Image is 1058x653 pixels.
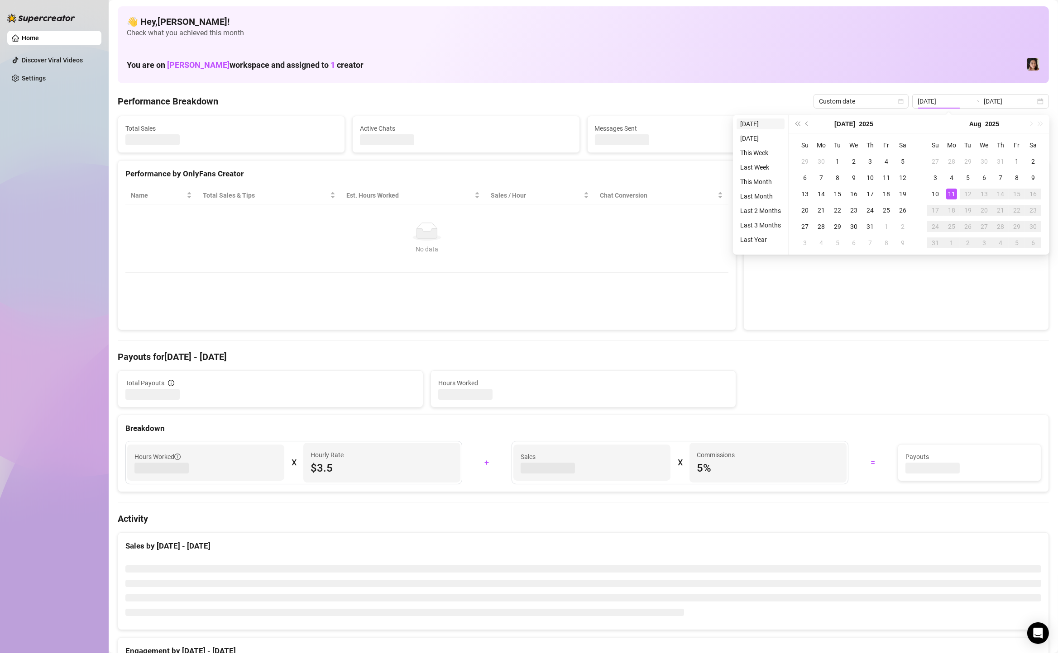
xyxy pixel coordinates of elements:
[751,168,1041,180] div: Sales by OnlyFans Creator
[7,14,75,23] img: logo-BBDzfeDw.svg
[134,452,181,462] span: Hours Worked
[125,187,197,204] th: Name
[134,244,719,254] div: No data
[311,461,453,475] span: $3.5
[468,455,506,470] div: +
[984,96,1035,106] input: End date
[918,96,969,106] input: Start date
[125,168,728,180] div: Performance by OnlyFans Creator
[22,75,46,82] a: Settings
[22,34,39,42] a: Home
[595,123,807,133] span: Messages Sent
[125,378,164,388] span: Total Payouts
[22,57,83,64] a: Discover Viral Videos
[203,190,328,200] span: Total Sales & Tips
[125,123,337,133] span: Total Sales
[438,378,728,388] span: Hours Worked
[330,60,335,70] span: 1
[1027,58,1039,71] img: Luna
[973,98,980,105] span: to
[697,450,735,460] article: Commissions
[127,28,1040,38] span: Check what you achieved this month
[600,190,716,200] span: Chat Conversion
[521,452,663,462] span: Sales
[594,187,728,204] th: Chat Conversion
[174,454,181,460] span: info-circle
[125,540,1041,552] div: Sales by [DATE] - [DATE]
[118,350,1049,363] h4: Payouts for [DATE] - [DATE]
[292,455,296,470] div: X
[1027,622,1049,644] div: Open Intercom Messenger
[678,455,682,470] div: X
[125,422,1041,435] div: Breakdown
[898,99,904,104] span: calendar
[311,450,344,460] article: Hourly Rate
[118,512,1049,525] h4: Activity
[346,190,473,200] div: Est. Hours Worked
[491,190,582,200] span: Sales / Hour
[485,187,594,204] th: Sales / Hour
[819,95,903,108] span: Custom date
[905,452,1034,462] span: Payouts
[697,461,839,475] span: 5 %
[127,15,1040,28] h4: 👋 Hey, [PERSON_NAME] !
[854,455,892,470] div: =
[360,123,572,133] span: Active Chats
[118,95,218,108] h4: Performance Breakdown
[973,98,980,105] span: swap-right
[131,190,185,200] span: Name
[168,380,174,386] span: info-circle
[167,60,230,70] span: [PERSON_NAME]
[127,60,364,70] h1: You are on workspace and assigned to creator
[197,187,341,204] th: Total Sales & Tips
